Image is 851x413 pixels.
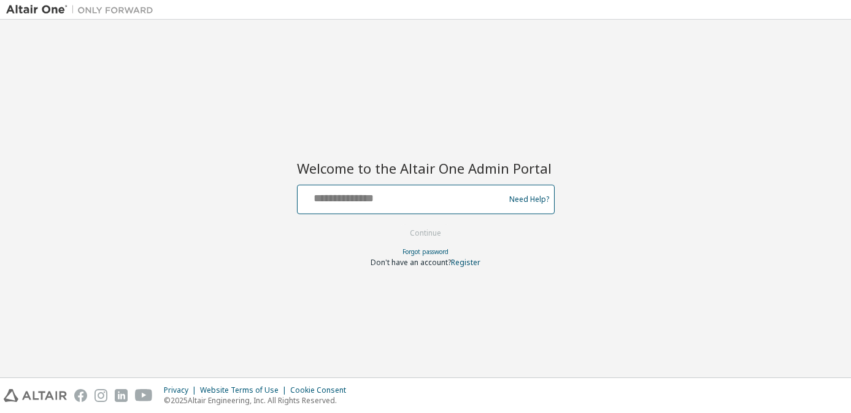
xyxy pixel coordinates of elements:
[200,385,290,395] div: Website Terms of Use
[74,389,87,402] img: facebook.svg
[164,395,353,406] p: © 2025 Altair Engineering, Inc. All Rights Reserved.
[371,257,451,268] span: Don't have an account?
[290,385,353,395] div: Cookie Consent
[135,389,153,402] img: youtube.svg
[164,385,200,395] div: Privacy
[94,389,107,402] img: instagram.svg
[509,199,549,199] a: Need Help?
[297,160,555,177] h2: Welcome to the Altair One Admin Portal
[451,257,480,268] a: Register
[6,4,160,16] img: Altair One
[115,389,128,402] img: linkedin.svg
[4,389,67,402] img: altair_logo.svg
[402,247,449,256] a: Forgot password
